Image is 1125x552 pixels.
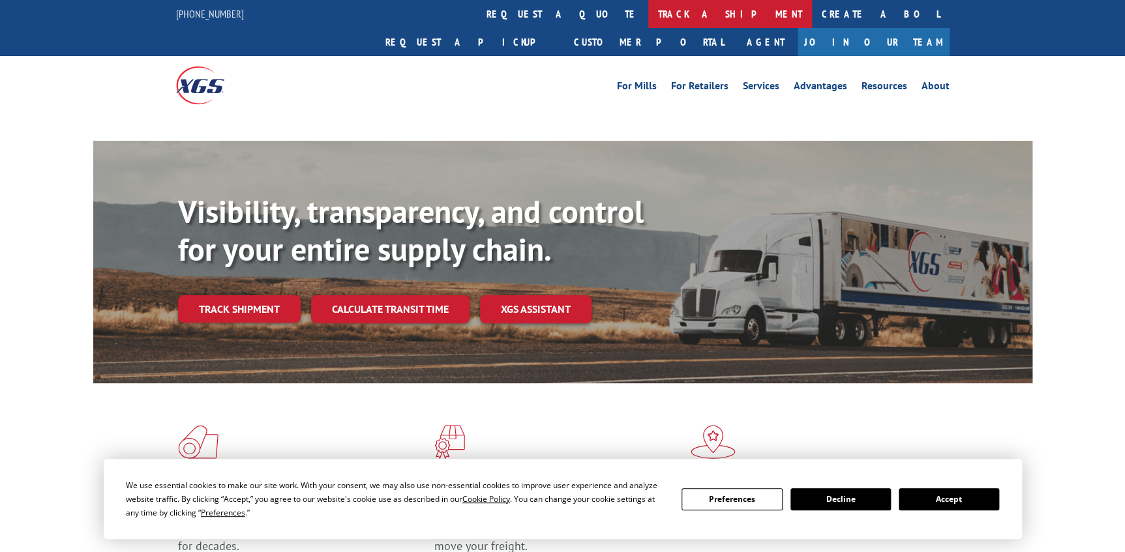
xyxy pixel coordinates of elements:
[743,81,779,95] a: Services
[126,478,666,519] div: We use essential cookies to make our site work. With your consent, we may also use non-essential ...
[178,191,644,269] b: Visibility, transparency, and control for your entire supply chain.
[376,28,564,56] a: Request a pickup
[617,81,657,95] a: For Mills
[862,81,907,95] a: Resources
[176,7,244,20] a: [PHONE_NUMBER]
[790,488,891,510] button: Decline
[922,81,950,95] a: About
[178,295,301,323] a: Track shipment
[178,425,218,459] img: xgs-icon-total-supply-chain-intelligence-red
[311,295,470,323] a: Calculate transit time
[564,28,734,56] a: Customer Portal
[691,425,736,459] img: xgs-icon-flagship-distribution-model-red
[104,459,1022,539] div: Cookie Consent Prompt
[682,488,782,510] button: Preferences
[201,507,245,518] span: Preferences
[434,425,465,459] img: xgs-icon-focused-on-flooring-red
[480,295,592,323] a: XGS ASSISTANT
[798,28,950,56] a: Join Our Team
[462,493,510,504] span: Cookie Policy
[794,81,847,95] a: Advantages
[734,28,798,56] a: Agent
[671,81,728,95] a: For Retailers
[899,488,999,510] button: Accept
